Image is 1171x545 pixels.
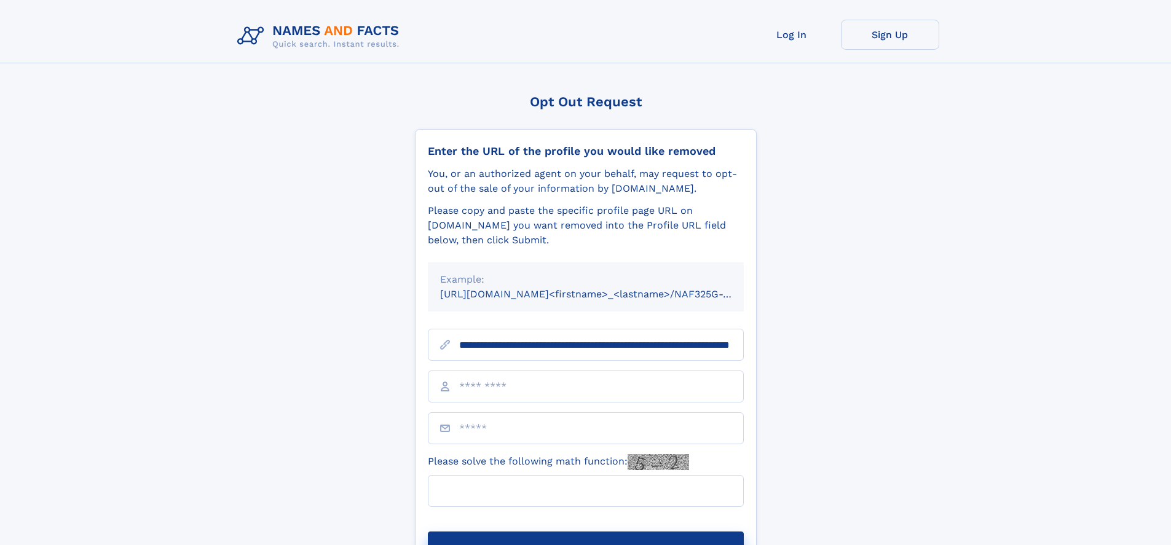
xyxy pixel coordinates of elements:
[428,203,744,248] div: Please copy and paste the specific profile page URL on [DOMAIN_NAME] you want removed into the Pr...
[841,20,939,50] a: Sign Up
[232,20,409,53] img: Logo Names and Facts
[743,20,841,50] a: Log In
[415,94,757,109] div: Opt Out Request
[440,288,767,300] small: [URL][DOMAIN_NAME]<firstname>_<lastname>/NAF325G-xxxxxxxx
[428,454,689,470] label: Please solve the following math function:
[440,272,731,287] div: Example:
[428,144,744,158] div: Enter the URL of the profile you would like removed
[428,167,744,196] div: You, or an authorized agent on your behalf, may request to opt-out of the sale of your informatio...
